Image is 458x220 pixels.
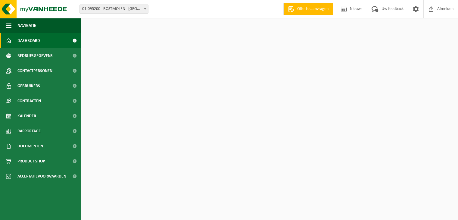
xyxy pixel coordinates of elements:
a: Offerte aanvragen [283,3,333,15]
span: Offerte aanvragen [296,6,330,12]
span: Gebruikers [17,78,40,93]
span: Contracten [17,93,41,108]
span: Kalender [17,108,36,124]
span: 01-095200 - BOSTMOLEN - ZWALM [79,5,148,14]
span: Rapportage [17,124,41,139]
span: 01-095200 - BOSTMOLEN - ZWALM [80,5,148,13]
span: Bedrijfsgegevens [17,48,53,63]
span: Acceptatievoorwaarden [17,169,66,184]
span: Product Shop [17,154,45,169]
span: Documenten [17,139,43,154]
span: Contactpersonen [17,63,52,78]
span: Navigatie [17,18,36,33]
span: Dashboard [17,33,40,48]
